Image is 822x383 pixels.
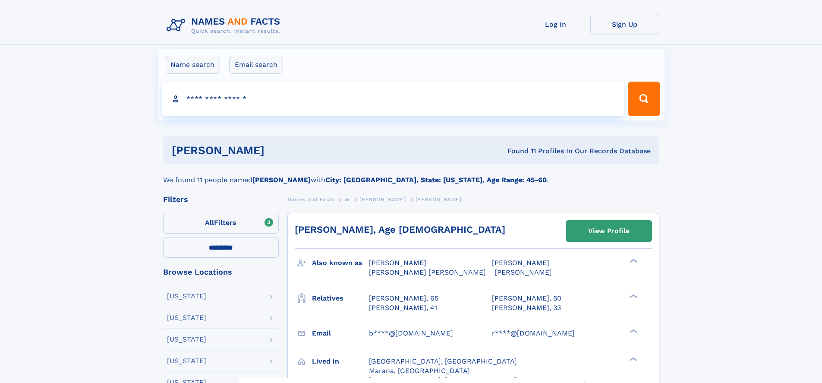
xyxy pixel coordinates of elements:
[369,303,437,313] a: [PERSON_NAME], 41
[163,165,659,185] div: We found 11 people named with .
[312,291,369,306] h3: Relatives
[369,294,438,303] a: [PERSON_NAME], 65
[359,196,406,203] span: [PERSON_NAME]
[167,314,206,321] div: [US_STATE]
[312,256,369,270] h3: Also known as
[359,194,406,205] a: [PERSON_NAME]
[492,294,561,303] a: [PERSON_NAME], 50
[167,293,206,300] div: [US_STATE]
[344,194,350,205] a: W
[325,176,547,184] b: City: [GEOGRAPHIC_DATA], State: [US_STATE], Age Range: 45-60
[167,358,206,364] div: [US_STATE]
[494,268,552,276] span: [PERSON_NAME]
[416,196,462,203] span: [PERSON_NAME]
[369,367,470,375] span: Marana, [GEOGRAPHIC_DATA]
[627,293,638,299] div: ❯
[165,56,220,74] label: Name search
[521,14,590,35] a: Log In
[163,268,279,276] div: Browse Locations
[163,14,287,37] img: Logo Names and Facts
[492,303,561,313] a: [PERSON_NAME], 33
[369,259,426,267] span: [PERSON_NAME]
[172,145,386,156] h1: [PERSON_NAME]
[628,82,660,116] button: Search Button
[369,357,517,365] span: [GEOGRAPHIC_DATA], [GEOGRAPHIC_DATA]
[566,221,652,241] a: View Profile
[252,176,311,184] b: [PERSON_NAME]
[295,224,505,235] a: [PERSON_NAME], Age [DEMOGRAPHIC_DATA]
[627,258,638,264] div: ❯
[287,194,335,205] a: Names and Facts
[386,146,651,156] div: Found 11 Profiles In Our Records Database
[369,268,486,276] span: [PERSON_NAME] [PERSON_NAME]
[162,82,624,116] input: search input
[167,336,206,343] div: [US_STATE]
[312,354,369,369] h3: Lived in
[163,213,279,234] label: Filters
[229,56,283,74] label: Email search
[627,328,638,334] div: ❯
[492,259,549,267] span: [PERSON_NAME]
[312,326,369,341] h3: Email
[627,356,638,362] div: ❯
[163,196,279,203] div: Filters
[588,221,630,241] div: View Profile
[344,196,350,203] span: W
[205,218,214,227] span: All
[590,14,659,35] a: Sign Up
